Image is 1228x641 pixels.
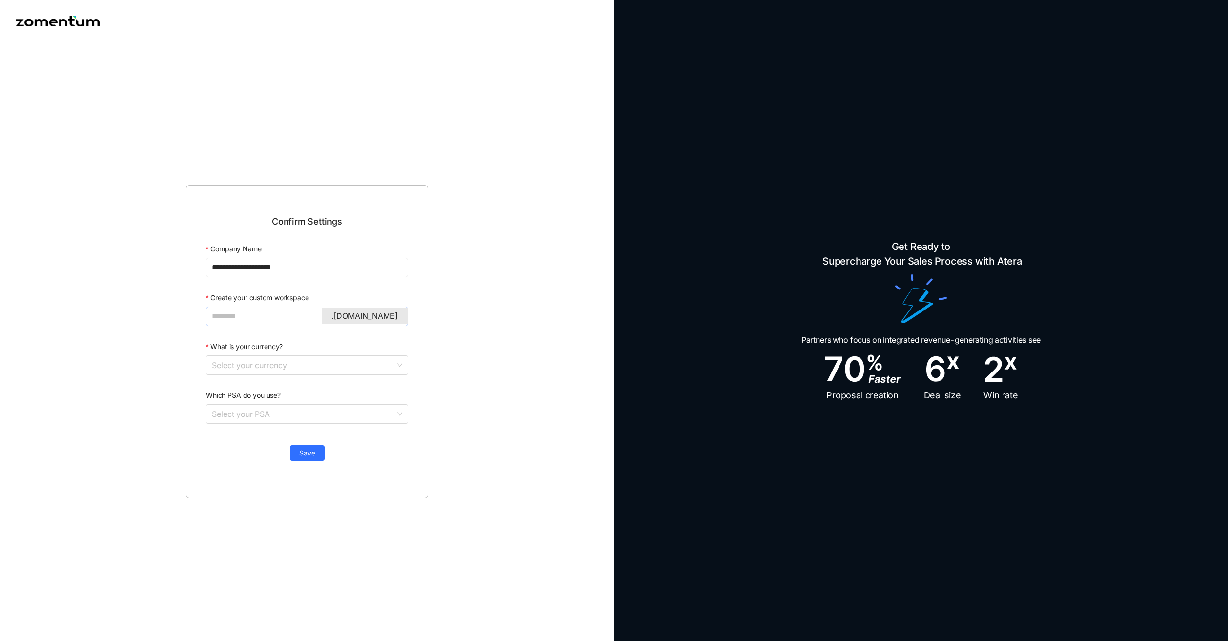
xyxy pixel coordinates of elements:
[212,310,400,322] input: Create your custom workspace
[206,215,408,228] span: Confirm Settings
[206,240,262,258] label: Company Name
[206,387,281,404] label: Which PSA do you use?
[824,389,901,402] span: Proposal creation
[290,445,325,461] button: Save
[206,289,308,307] label: Create your custom workspace
[299,448,315,458] span: Save
[206,258,408,277] input: Company Name
[206,338,283,355] label: What is your currency?
[801,334,1041,346] span: Partners who focus on integrated revenue-generating activities see
[801,239,1041,269] span: Get Ready to Supercharge Your Sales Process with Atera
[983,389,1018,402] span: Win rate
[16,16,100,26] img: Zomentum logo
[322,308,408,324] div: .[DOMAIN_NAME]
[924,389,961,402] span: Deal size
